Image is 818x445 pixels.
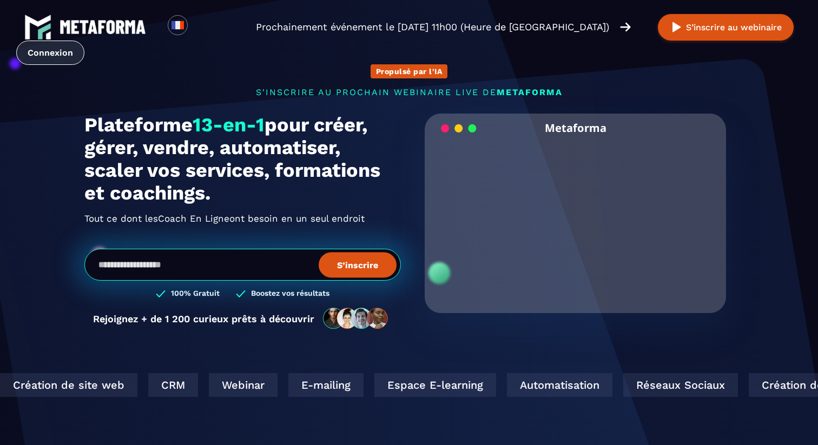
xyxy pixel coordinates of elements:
span: Infopreneurs [158,217,216,234]
a: Connexion [16,41,84,65]
img: community-people [320,307,392,330]
div: CRM [121,373,171,397]
div: Automatisation [480,373,585,397]
h3: Boostez vos résultats [251,289,329,299]
div: E-mailing [261,373,337,397]
div: Réseaux Sociaux [596,373,711,397]
span: Coach En Ligne [158,208,229,225]
h3: 100% Gratuit [171,289,220,299]
p: s'inscrire au prochain webinaire live de [84,87,734,97]
span: 13-en-1 [193,114,265,136]
img: checked [236,289,246,299]
span: METAFORMA [497,87,563,97]
img: logo [24,14,51,41]
img: fr [171,18,184,32]
img: arrow-right [620,21,631,33]
img: checked [156,289,166,299]
p: Prochainement événement le [DATE] 11h00 (Heure de [GEOGRAPHIC_DATA]) [256,19,609,35]
input: Search for option [197,21,205,34]
img: loading [441,123,477,134]
button: S’inscrire [319,252,397,277]
h2: Metaforma [545,114,606,142]
button: S’inscrire au webinaire [658,14,794,41]
img: logo [60,20,146,34]
p: Rejoignez + de 1 200 curieux prêts à découvrir [93,313,314,324]
div: Espace E-learning [347,373,469,397]
h1: Plateforme pour créer, gérer, vendre, automatiser, scaler vos services, formations et coachings. [84,114,401,204]
h2: Tout ce dont les ont besoin en un seul endroit [84,210,401,227]
img: play [670,21,683,34]
div: Search for option [188,15,214,39]
video: Your browser does not support the video tag. [433,142,718,284]
div: Webinar [182,373,250,397]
